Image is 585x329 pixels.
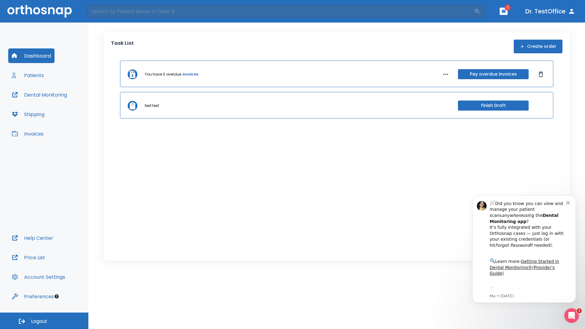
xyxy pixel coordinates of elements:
[145,103,159,108] p: test test
[8,68,48,83] button: Patients
[458,101,529,111] button: Finish Draft
[463,186,585,313] iframe: Intercom notifications message
[8,48,55,63] button: Dashboard
[8,250,49,265] button: Price List
[577,308,582,313] span: 1
[536,69,546,79] button: Dismiss
[31,318,47,325] span: Logout
[54,294,59,299] div: Tooltip anchor
[27,107,103,112] p: Message from Ma, sent 1w ago
[514,40,562,53] button: Create order
[523,6,578,17] button: Dr. TestOffice
[7,5,72,17] img: Orthosnap
[111,40,134,53] p: Task List
[183,72,198,77] a: invoices
[145,72,181,77] p: You have 3 overdue
[87,5,474,17] input: Search by Patient Name or Case #
[8,289,58,304] button: Preferences
[103,13,108,18] button: Dismiss notification
[8,270,69,284] button: Account Settings
[564,308,579,323] iframe: Intercom live chat
[458,69,529,79] button: Pay overdue invoices
[8,87,71,102] button: Dental Monitoring
[8,126,47,141] button: Invoices
[27,101,81,112] a: App Store
[8,107,48,122] button: Shipping
[27,99,103,130] div: Download the app: | ​ Let us know if you need help getting started!
[505,5,511,11] span: 1
[8,231,57,245] button: Help Center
